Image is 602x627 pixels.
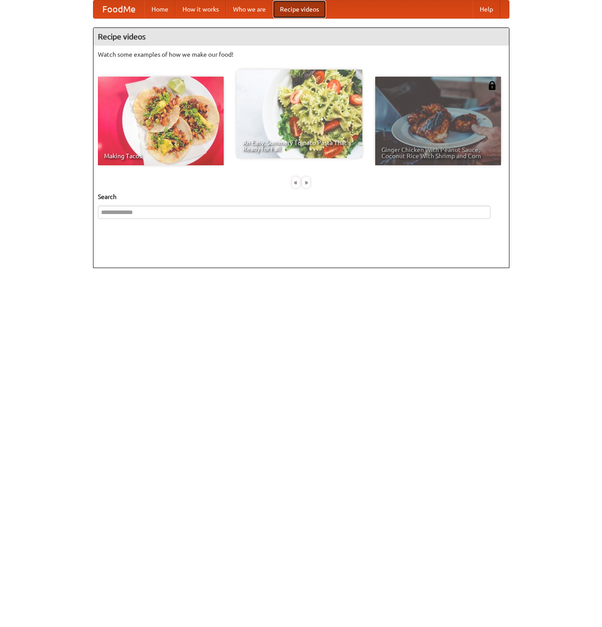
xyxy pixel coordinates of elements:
a: FoodMe [93,0,144,18]
img: 483408.png [488,81,497,90]
p: Watch some examples of how we make our food! [98,50,505,59]
a: Home [144,0,175,18]
a: How it works [175,0,226,18]
a: An Easy, Summery Tomato Pasta That's Ready for Fall [237,70,362,158]
a: Recipe videos [273,0,326,18]
span: Making Tacos [104,153,217,159]
a: Help [473,0,500,18]
div: « [292,177,300,188]
h5: Search [98,192,505,201]
div: » [302,177,310,188]
span: An Easy, Summery Tomato Pasta That's Ready for Fall [243,140,356,152]
a: Making Tacos [98,77,224,165]
h4: Recipe videos [93,28,509,46]
a: Who we are [226,0,273,18]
